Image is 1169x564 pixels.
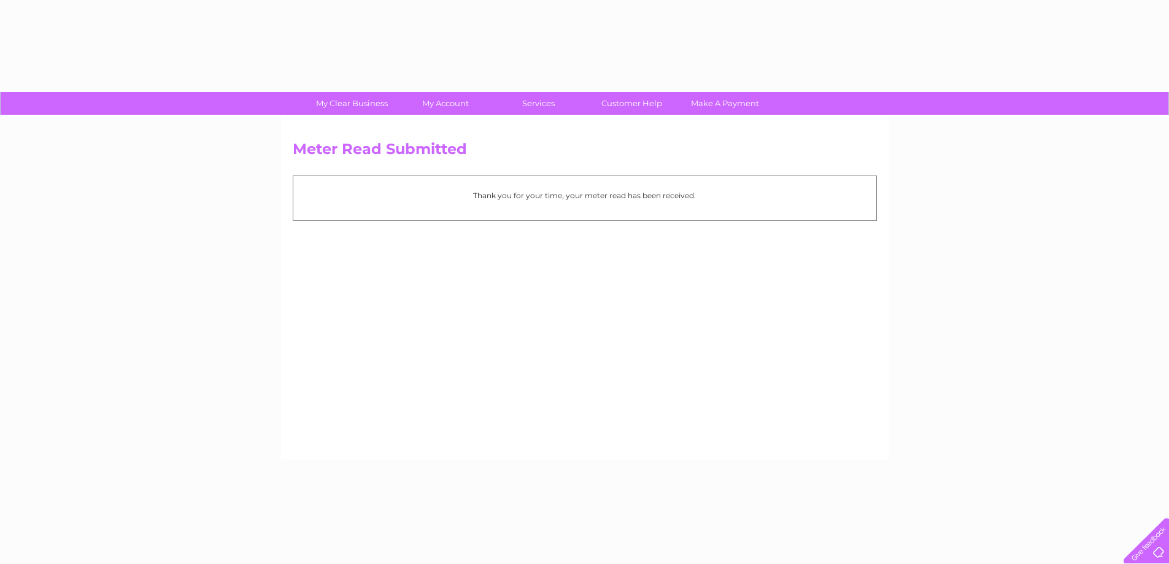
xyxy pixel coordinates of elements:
[293,141,877,164] h2: Meter Read Submitted
[488,92,589,115] a: Services
[581,92,682,115] a: Customer Help
[395,92,496,115] a: My Account
[301,92,403,115] a: My Clear Business
[674,92,776,115] a: Make A Payment
[299,190,870,201] p: Thank you for your time, your meter read has been received.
